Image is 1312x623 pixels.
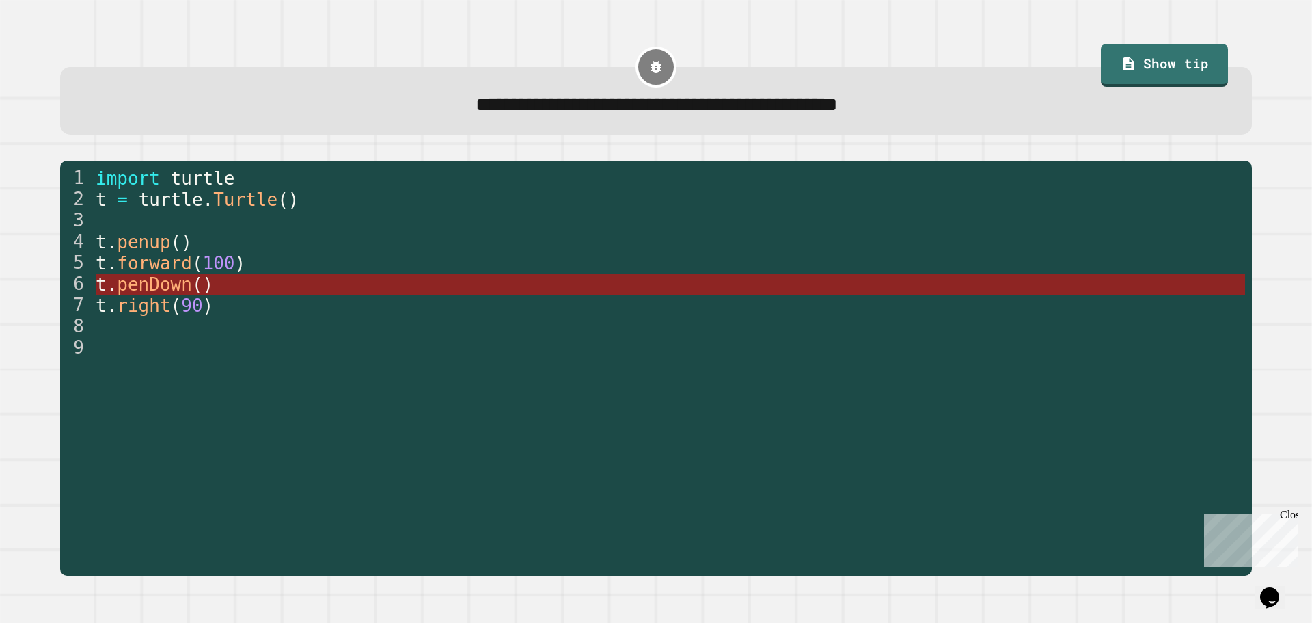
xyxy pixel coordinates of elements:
span: ( [191,274,202,295]
div: 3 [60,210,93,231]
span: import [96,168,160,189]
span: 100 [202,253,234,274]
span: = [117,189,128,210]
span: ) [202,295,213,316]
span: penup [117,232,170,252]
span: . [106,274,117,295]
span: forward [117,253,192,274]
span: . [202,189,213,210]
span: ) [181,232,192,252]
span: ) [202,274,213,295]
span: ( [170,295,181,316]
span: . [106,232,117,252]
span: t [96,253,107,274]
div: 1 [60,168,93,189]
div: 4 [60,231,93,252]
span: t [96,295,107,316]
span: penDown [117,274,192,295]
div: 5 [60,252,93,274]
iframe: chat widget [1199,509,1298,567]
iframe: chat widget [1255,568,1298,609]
span: ) [288,189,299,210]
span: turtle [138,189,202,210]
span: ( [170,232,181,252]
span: t [96,274,107,295]
a: Show tip [1101,44,1228,88]
div: 6 [60,274,93,295]
span: . [106,295,117,316]
span: Turtle [213,189,277,210]
span: ) [234,253,245,274]
span: t [96,232,107,252]
span: 90 [181,295,202,316]
div: Chat with us now!Close [5,5,94,87]
div: 8 [60,316,93,337]
div: 7 [60,295,93,316]
div: 2 [60,189,93,210]
div: 9 [60,337,93,358]
span: t [96,189,107,210]
span: turtle [170,168,234,189]
span: ( [191,253,202,274]
span: right [117,295,170,316]
span: . [106,253,117,274]
span: ( [277,189,288,210]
